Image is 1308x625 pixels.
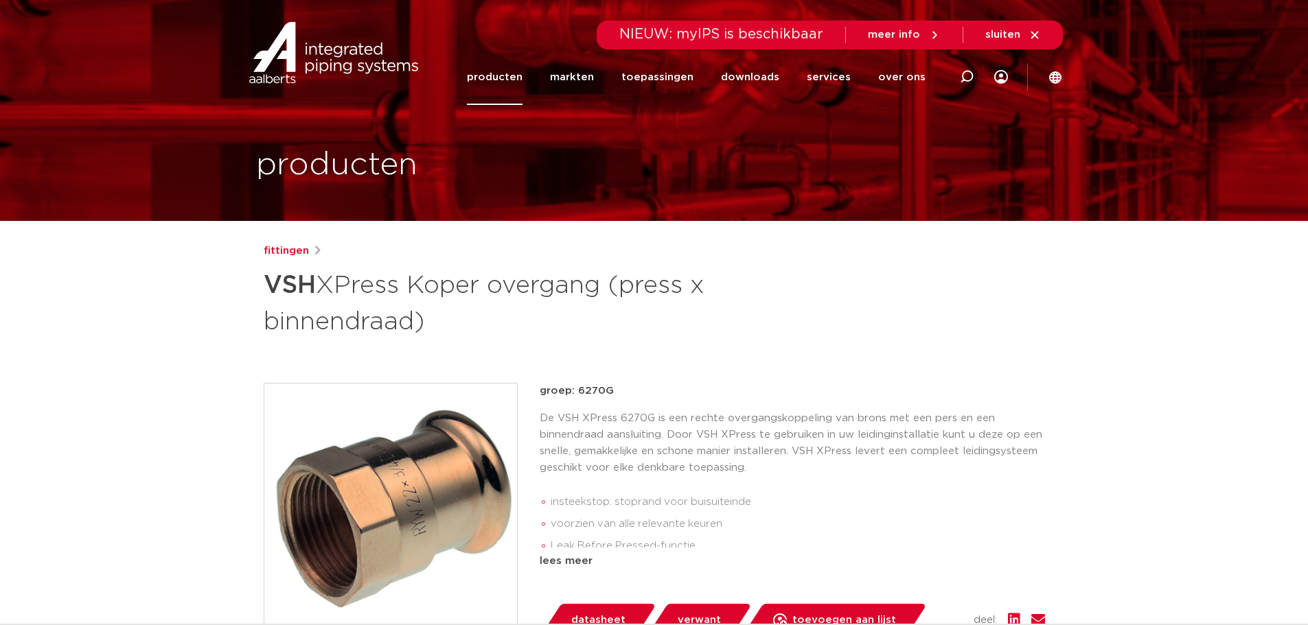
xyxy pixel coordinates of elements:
[551,513,1045,535] li: voorzien van alle relevante keuren
[551,535,1045,557] li: Leak Before Pressed-functie
[540,383,1045,399] p: groep: 6270G
[619,27,823,41] span: NIEUW: myIPS is beschikbaar
[264,265,779,339] h1: XPress Koper overgang (press x binnendraad)
[467,49,926,105] nav: Menu
[467,49,523,105] a: producten
[540,553,1045,569] div: lees meer
[878,49,926,105] a: over ons
[868,30,920,40] span: meer info
[985,29,1041,41] a: sluiten
[721,49,779,105] a: downloads
[264,243,309,259] a: fittingen
[256,143,417,187] h1: producten
[264,273,316,298] strong: VSH
[985,30,1020,40] span: sluiten
[550,49,594,105] a: markten
[807,49,851,105] a: services
[540,410,1045,476] p: De VSH XPress 6270G is een rechte overgangskoppeling van brons met een pers en een binnendraad aa...
[621,49,693,105] a: toepassingen
[994,49,1008,105] div: my IPS
[868,29,941,41] a: meer info
[551,491,1045,513] li: insteekstop: stoprand voor buisuiteinde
